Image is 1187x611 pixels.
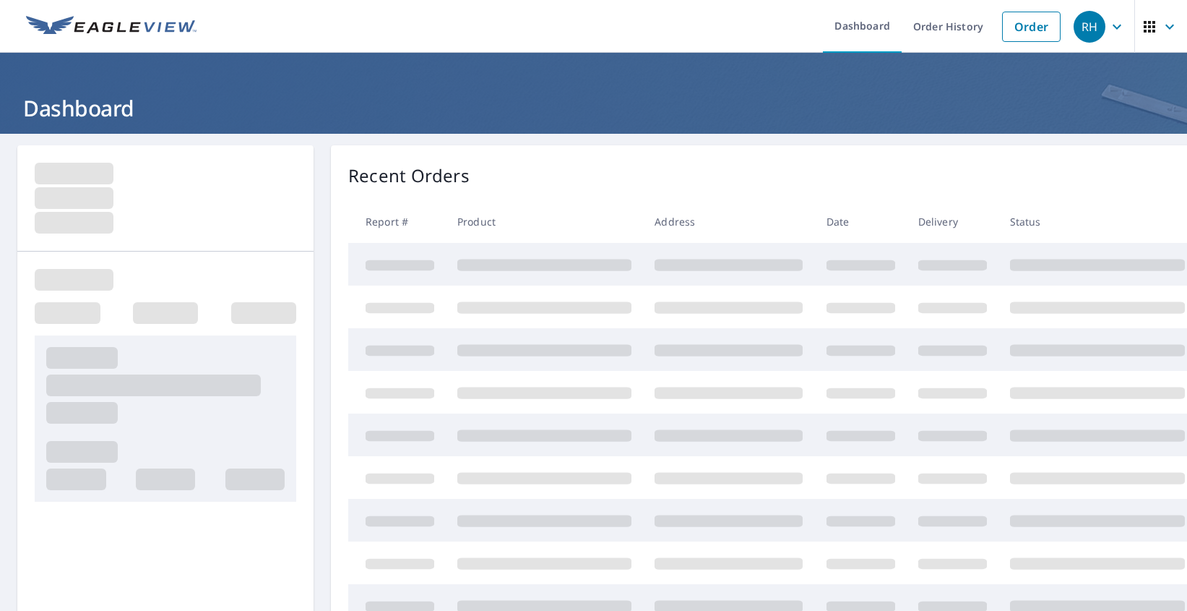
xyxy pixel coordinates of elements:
th: Report # [348,200,446,243]
th: Date [815,200,907,243]
h1: Dashboard [17,93,1170,123]
th: Address [643,200,814,243]
p: Recent Orders [348,163,470,189]
img: EV Logo [26,16,197,38]
div: RH [1074,11,1105,43]
th: Product [446,200,643,243]
a: Order [1002,12,1061,42]
th: Delivery [907,200,998,243]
